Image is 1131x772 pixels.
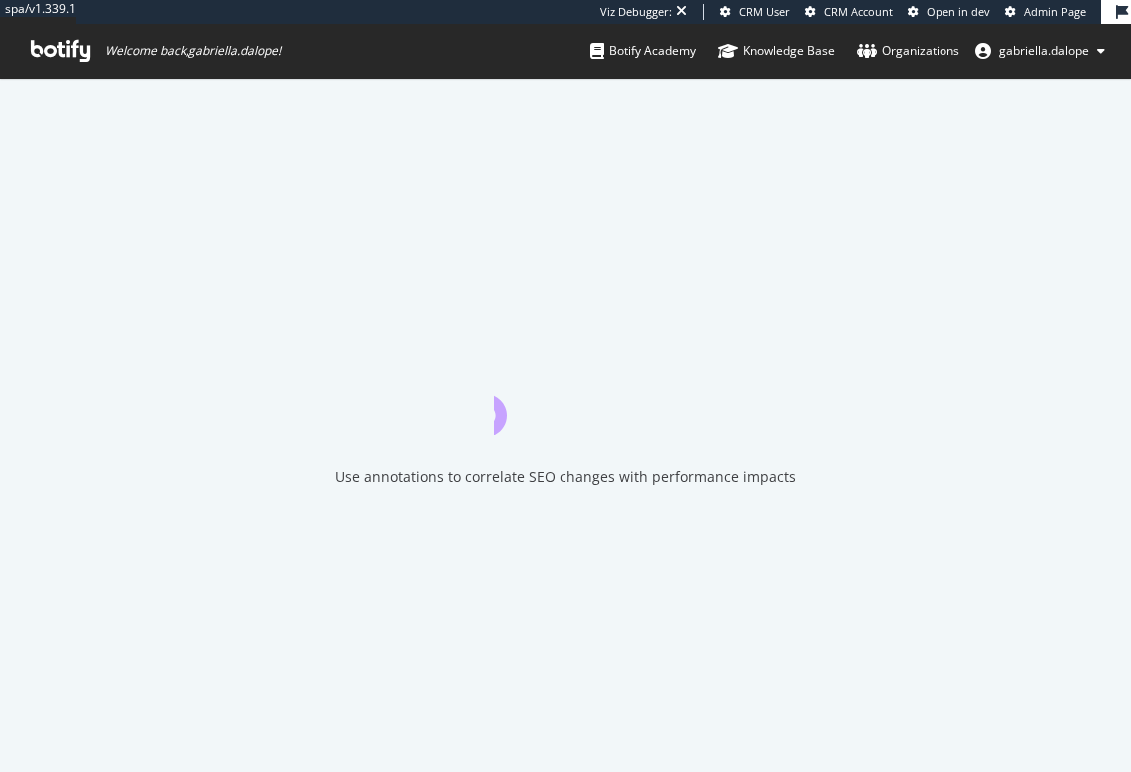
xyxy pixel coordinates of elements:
button: gabriella.dalope [959,35,1121,67]
span: CRM User [739,4,790,19]
div: animation [494,363,637,435]
a: Open in dev [908,4,990,20]
div: Botify Academy [590,41,696,61]
a: Organizations [857,24,959,78]
a: Botify Academy [590,24,696,78]
span: Open in dev [927,4,990,19]
a: CRM Account [805,4,893,20]
span: Admin Page [1024,4,1086,19]
a: Admin Page [1005,4,1086,20]
span: Welcome back, gabriella.dalope ! [105,43,281,59]
div: Viz Debugger: [600,4,672,20]
div: Organizations [857,41,959,61]
div: Use annotations to correlate SEO changes with performance impacts [335,467,796,487]
div: Knowledge Base [718,41,835,61]
span: gabriella.dalope [999,42,1089,59]
a: CRM User [720,4,790,20]
a: Knowledge Base [718,24,835,78]
span: CRM Account [824,4,893,19]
